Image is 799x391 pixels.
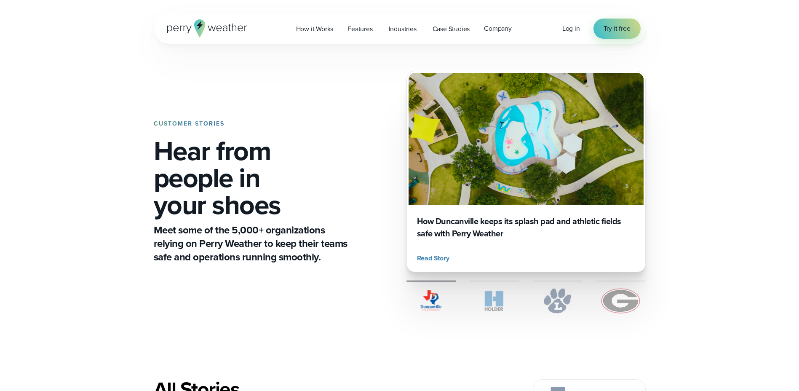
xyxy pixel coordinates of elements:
img: Holder.svg [470,288,519,313]
p: Meet some of the 5,000+ organizations relying on Perry Weather to keep their teams safe and opera... [154,223,351,264]
h3: How Duncanville keeps its splash pad and athletic fields safe with Perry Weather [417,215,635,240]
a: Duncanville Splash Pad How Duncanville keeps its splash pad and athletic fields safe with Perry W... [406,71,646,272]
a: How it Works [289,20,341,37]
img: City of Duncanville Logo [406,288,456,313]
a: Try it free [593,19,641,39]
span: Features [347,24,372,34]
span: Case Studies [433,24,470,34]
button: Read Story [417,253,453,263]
img: Duncanville Splash Pad [409,73,644,205]
span: Industries [389,24,417,34]
strong: CUSTOMER STORIES [154,119,224,128]
span: Read Story [417,253,449,263]
a: Case Studies [425,20,477,37]
span: Log in [562,24,580,33]
h1: Hear from people in your shoes [154,137,351,218]
div: slideshow [406,71,646,272]
span: Try it free [604,24,631,34]
div: 1 of 4 [406,71,646,272]
a: Log in [562,24,580,34]
span: How it Works [296,24,334,34]
span: Company [484,24,512,34]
